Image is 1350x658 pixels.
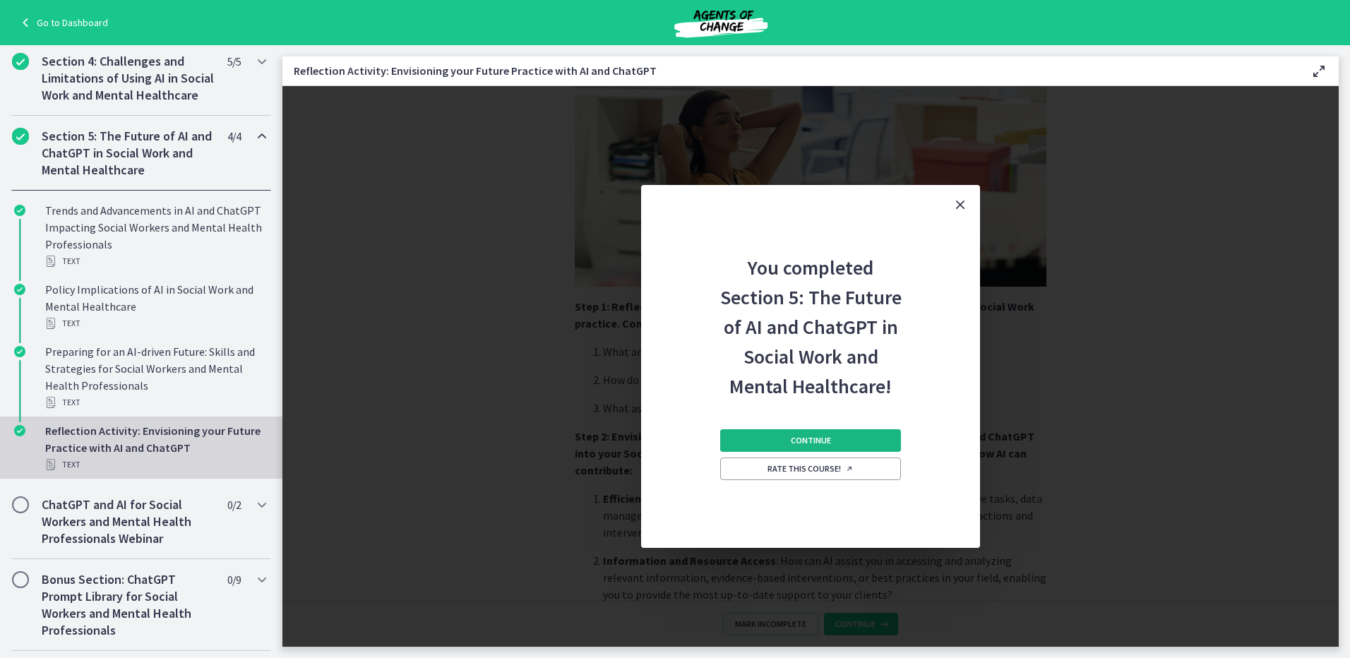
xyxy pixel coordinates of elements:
i: Completed [14,346,25,357]
i: Completed [12,128,29,145]
span: 0 / 2 [227,496,241,513]
span: 4 / 4 [227,128,241,145]
span: Rate this course! [767,463,854,474]
button: Continue [720,429,901,452]
div: Policy Implications of AI in Social Work and Mental Healthcare [45,281,265,332]
h3: Reflection Activity: Envisioning your Future Practice with AI and ChatGPT [294,62,1288,79]
a: Go to Dashboard [17,14,108,31]
span: 5 / 5 [227,53,241,70]
div: Text [45,315,265,332]
div: Text [45,253,265,270]
div: Trends and Advancements in AI and ChatGPT Impacting Social Workers and Mental Health Professionals [45,202,265,270]
span: 0 / 9 [227,571,241,588]
i: Completed [14,425,25,436]
h2: Bonus Section: ChatGPT Prompt Library for Social Workers and Mental Health Professionals [42,571,214,639]
i: Completed [14,284,25,295]
h2: ChatGPT and AI for Social Workers and Mental Health Professionals Webinar [42,496,214,547]
i: Completed [14,205,25,216]
div: Text [45,394,265,411]
div: Reflection Activity: Envisioning your Future Practice with AI and ChatGPT [45,422,265,473]
h2: Section 5: The Future of AI and ChatGPT in Social Work and Mental Healthcare [42,128,214,179]
i: Opens in a new window [845,465,854,473]
i: Completed [12,53,29,70]
button: Close [940,185,980,225]
div: Preparing for an AI-driven Future: Skills and Strategies for Social Workers and Mental Health Pro... [45,343,265,411]
h2: Section 4: Challenges and Limitations of Using AI in Social Work and Mental Healthcare [42,53,214,104]
a: Rate this course! Opens in a new window [720,457,901,480]
img: Agents of Change Social Work Test Prep [636,6,806,40]
span: Continue [791,435,831,446]
h2: You completed Section 5: The Future of AI and ChatGPT in Social Work and Mental Healthcare! [717,225,904,401]
div: Text [45,456,265,473]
